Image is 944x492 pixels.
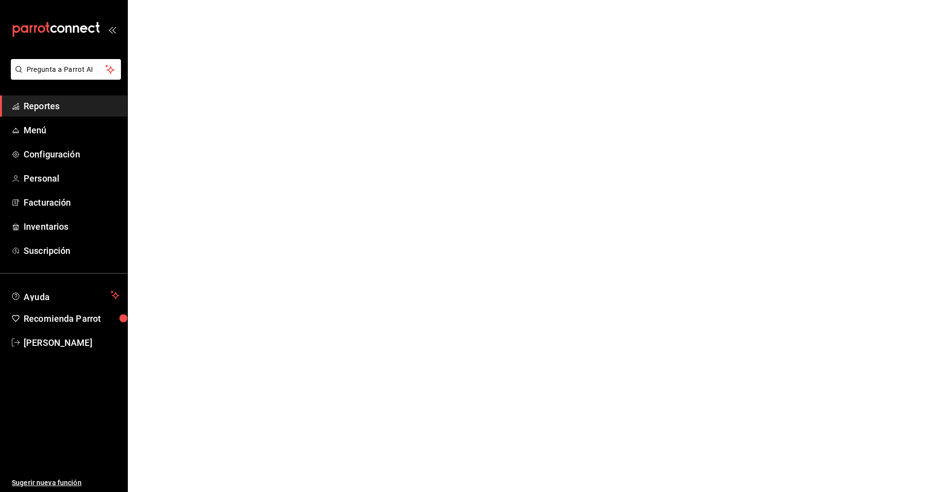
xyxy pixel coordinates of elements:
span: [PERSON_NAME] [24,336,119,349]
span: Facturación [24,196,119,209]
button: open_drawer_menu [108,26,116,33]
span: Inventarios [24,220,119,233]
span: Menú [24,123,119,137]
span: Ayuda [24,289,107,301]
span: Personal [24,172,119,185]
span: Sugerir nueva función [12,478,119,488]
span: Reportes [24,99,119,113]
span: Suscripción [24,244,119,257]
span: Configuración [24,148,119,161]
span: Pregunta a Parrot AI [27,64,106,75]
a: Pregunta a Parrot AI [7,71,121,82]
span: Recomienda Parrot [24,312,119,325]
button: Pregunta a Parrot AI [11,59,121,80]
